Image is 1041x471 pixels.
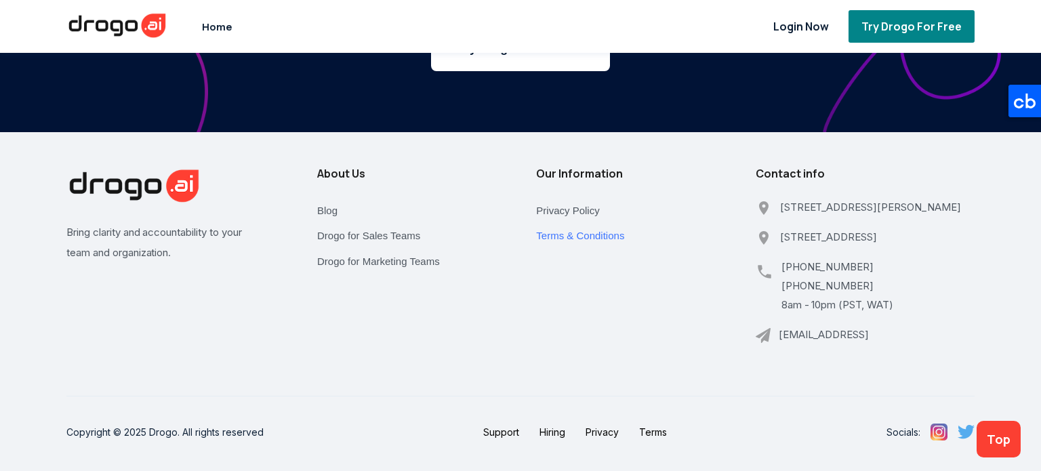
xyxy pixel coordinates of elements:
[754,20,764,33] img: lock icon
[859,19,964,34] span: Try Drogo For Free
[754,10,832,43] button: lock iconLogin Now
[317,223,420,249] a: Drogo for Sales Teams
[781,277,893,295] p: [PHONE_NUMBER]
[66,11,168,41] img: Drogo
[586,426,619,438] a: Privacy
[66,166,202,205] img: Web App Creative
[317,198,338,224] a: Blog
[780,198,961,217] p: [STREET_ADDRESS][PERSON_NAME]
[886,426,920,438] span: Socials:
[536,223,624,249] a: Terms & Conditions
[781,258,893,277] p: [PHONE_NUMBER]
[536,198,599,224] a: Privacy Policy
[483,426,519,438] a: Support
[317,166,536,181] h4: About Us
[977,421,1021,457] button: Top
[781,295,893,314] p: 8am - 10pm (PST, WAT)
[199,12,236,41] a: Home
[779,325,870,344] p: [EMAIL_ADDRESS]
[639,426,667,438] a: Terms
[849,10,975,43] button: Try Drogo For Free
[771,19,832,34] span: Login Now
[958,425,975,439] img: Twitter
[756,166,975,181] h4: Contact info
[317,249,440,274] a: Drogo for Marketing Teams
[539,426,565,438] a: Hiring
[780,228,878,247] p: [STREET_ADDRESS]
[66,426,264,438] p: Copyright © 2025 Drogo. All rights reserved
[536,166,755,181] h4: Our Information
[66,222,249,263] p: Bring clarity and accountability to your team and organization.
[931,424,947,441] img: Instagram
